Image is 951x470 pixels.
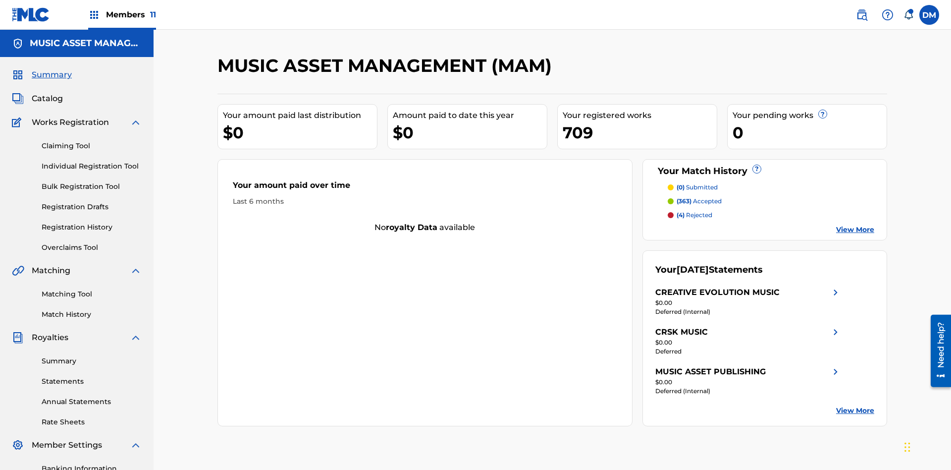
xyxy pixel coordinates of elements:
span: Members [106,9,156,20]
img: right chevron icon [830,326,842,338]
div: Your Statements [655,263,763,277]
div: Your amount paid last distribution [223,110,377,121]
span: 11 [150,10,156,19]
a: SummarySummary [12,69,72,81]
a: (363) accepted [668,197,875,206]
img: help [882,9,894,21]
div: Help [878,5,898,25]
a: Bulk Registration Tool [42,181,142,192]
a: Rate Sheets [42,417,142,427]
a: Claiming Tool [42,141,142,151]
img: Member Settings [12,439,24,451]
a: CatalogCatalog [12,93,63,105]
a: Public Search [852,5,872,25]
a: Annual Statements [42,397,142,407]
div: Amount paid to date this year [393,110,547,121]
strong: royalty data [386,223,437,232]
div: Last 6 months [233,196,617,207]
div: User Menu [919,5,939,25]
a: Individual Registration Tool [42,161,142,172]
div: Your pending works [733,110,887,121]
img: expand [130,265,142,277]
div: $0 [393,121,547,144]
div: $0.00 [655,338,842,347]
img: expand [130,332,142,344]
img: Summary [12,69,24,81]
img: MLC Logo [12,7,50,22]
span: (4) [677,211,685,219]
h5: MUSIC ASSET MANAGEMENT (MAM) [30,38,142,49]
div: 709 [563,121,717,144]
div: Your amount paid over time [233,179,617,196]
a: (4) rejected [668,211,875,220]
div: MUSIC ASSET PUBLISHING [655,366,766,378]
iframe: Resource Center [923,311,951,392]
img: expand [130,117,142,128]
div: CRSK MUSIC [655,326,708,338]
a: (0) submitted [668,183,875,192]
p: rejected [677,211,712,220]
img: Catalog [12,93,24,105]
a: Summary [42,356,142,366]
a: CRSK MUSICright chevron icon$0.00Deferred [655,326,842,356]
span: [DATE] [677,264,709,275]
img: Royalties [12,332,24,344]
span: (0) [677,183,685,191]
img: Matching [12,265,24,277]
p: submitted [677,183,718,192]
div: $0.00 [655,298,842,307]
div: Deferred [655,347,842,356]
h2: MUSIC ASSET MANAGEMENT (MAM) [217,55,557,77]
img: Top Rightsholders [88,9,100,21]
div: Deferred (Internal) [655,307,842,316]
div: Deferred (Internal) [655,387,842,396]
a: MUSIC ASSET PUBLISHINGright chevron icon$0.00Deferred (Internal) [655,366,842,396]
a: Overclaims Tool [42,242,142,253]
span: ? [753,165,761,173]
div: $0 [223,121,377,144]
div: Your Match History [655,165,875,178]
span: Matching [32,265,70,277]
div: $0.00 [655,378,842,387]
span: Member Settings [32,439,102,451]
span: Royalties [32,332,68,344]
span: (363) [677,197,691,205]
img: Works Registration [12,117,25,128]
span: ? [819,110,827,118]
img: expand [130,439,142,451]
img: right chevron icon [830,287,842,298]
span: Summary [32,69,72,81]
a: Matching Tool [42,289,142,299]
p: accepted [677,197,722,206]
div: Your registered works [563,110,717,121]
a: View More [836,406,874,416]
a: Registration History [42,222,142,233]
div: 0 [733,121,887,144]
img: Accounts [12,38,24,50]
img: search [856,9,868,21]
div: No available [218,222,632,234]
iframe: Chat Widget [901,422,951,470]
a: Registration Drafts [42,202,142,212]
span: Catalog [32,93,63,105]
a: CREATIVE EVOLUTION MUSICright chevron icon$0.00Deferred (Internal) [655,287,842,316]
a: View More [836,225,874,235]
img: right chevron icon [830,366,842,378]
span: Works Registration [32,117,109,128]
a: Statements [42,376,142,387]
div: Notifications [903,10,913,20]
div: CREATIVE EVOLUTION MUSIC [655,287,780,298]
a: Match History [42,309,142,320]
div: Drag [904,432,910,462]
